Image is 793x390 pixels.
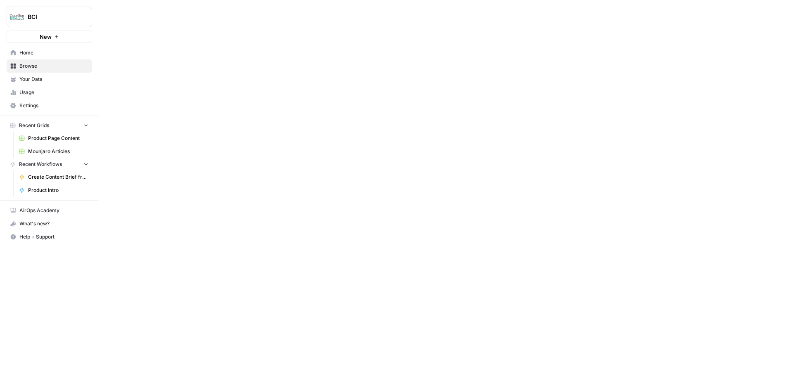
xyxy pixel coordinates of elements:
span: BCI [28,13,78,21]
a: Product Page Content [15,132,92,145]
span: Create Content Brief from Keyword - Mounjaro [28,173,88,181]
button: Workspace: BCI [7,7,92,27]
img: BCI Logo [9,9,24,24]
span: New [40,33,52,41]
button: Recent Grids [7,119,92,132]
a: Create Content Brief from Keyword - Mounjaro [15,170,92,184]
button: What's new? [7,217,92,230]
span: Usage [19,89,88,96]
span: Product Page Content [28,135,88,142]
a: Home [7,46,92,59]
span: Browse [19,62,88,70]
button: Recent Workflows [7,158,92,170]
span: Recent Grids [19,122,49,129]
span: Home [19,49,88,57]
a: Your Data [7,73,92,86]
a: Settings [7,99,92,112]
span: Your Data [19,76,88,83]
a: Product Intro [15,184,92,197]
a: Browse [7,59,92,73]
span: AirOps Academy [19,207,88,214]
button: New [7,31,92,43]
div: What's new? [7,217,92,230]
button: Help + Support [7,230,92,243]
a: Usage [7,86,92,99]
a: Mounjaro Articles [15,145,92,158]
span: Settings [19,102,88,109]
span: Help + Support [19,233,88,241]
span: Mounjaro Articles [28,148,88,155]
span: Recent Workflows [19,161,62,168]
span: Product Intro [28,187,88,194]
a: AirOps Academy [7,204,92,217]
